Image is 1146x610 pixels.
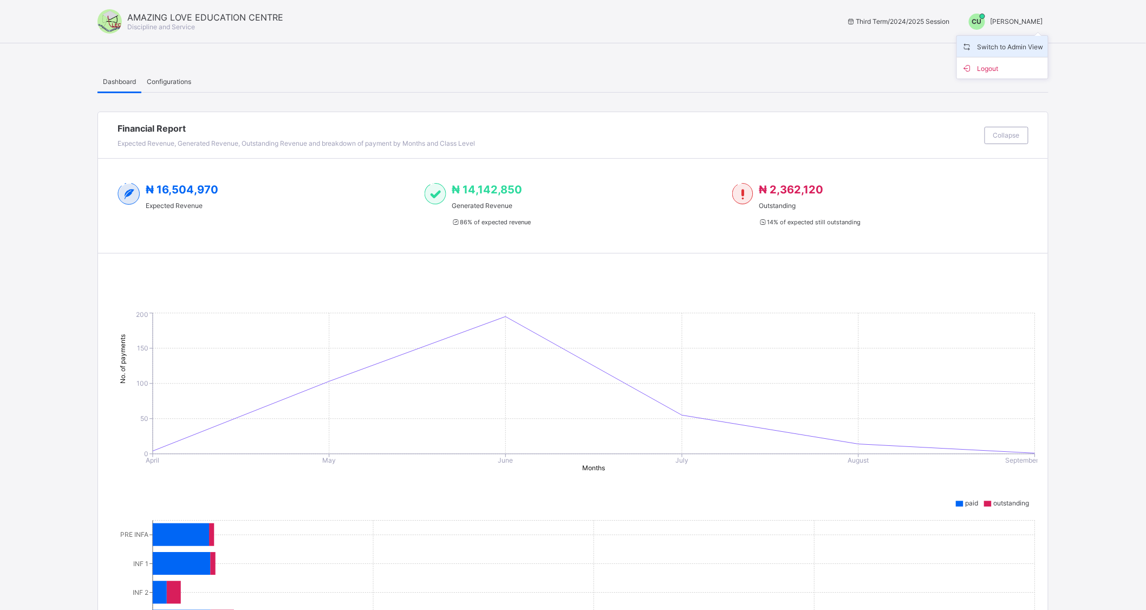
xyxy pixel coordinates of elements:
[127,12,283,23] span: AMAZING LOVE EDUCATION CENTRE
[972,17,982,25] span: CU
[118,183,140,205] img: expected-2.4343d3e9d0c965b919479240f3db56ac.svg
[991,17,1043,25] span: [PERSON_NAME]
[498,457,513,465] tspan: June
[759,202,861,210] span: Outstanding
[136,379,148,387] tspan: 100
[452,202,531,210] span: Generated Revenue
[103,77,136,86] span: Dashboard
[994,499,1030,507] span: outstanding
[147,77,191,86] span: Configurations
[120,531,148,539] tspan: PRE INFA
[993,131,1020,139] span: Collapse
[732,183,753,205] img: outstanding-1.146d663e52f09953f639664a84e30106.svg
[675,457,688,465] tspan: July
[961,40,1044,53] span: Switch to Admin View
[146,457,160,465] tspan: April
[146,183,218,196] span: ₦ 16,504,970
[136,311,148,319] tspan: 200
[452,183,522,196] span: ₦ 14,142,850
[119,334,127,384] tspan: No. of payments
[146,202,218,210] span: Expected Revenue
[1006,457,1039,465] tspan: September
[144,450,148,458] tspan: 0
[140,414,148,423] tspan: 50
[583,464,605,472] tspan: Months
[957,36,1048,57] li: dropdown-list-item-name-0
[322,457,336,465] tspan: May
[118,139,475,147] span: Expected Revenue, Generated Revenue, Outstanding Revenue and breakdown of payment by Months and C...
[127,23,195,31] span: Discipline and Service
[848,457,869,465] tspan: August
[847,17,950,25] span: session/term information
[118,123,979,134] span: Financial Report
[759,183,823,196] span: ₦ 2,362,120
[957,57,1048,79] li: dropdown-list-item-buttom-1
[452,218,531,226] span: 86 % of expected revenue
[759,218,861,226] span: 14 % of expected still outstanding
[137,344,148,352] tspan: 150
[133,588,148,596] tspan: INF 2
[425,183,446,205] img: paid-1.3eb1404cbcb1d3b736510a26bbfa3ccb.svg
[961,62,1044,74] span: Logout
[966,499,979,507] span: paid
[133,560,148,568] tspan: INF 1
